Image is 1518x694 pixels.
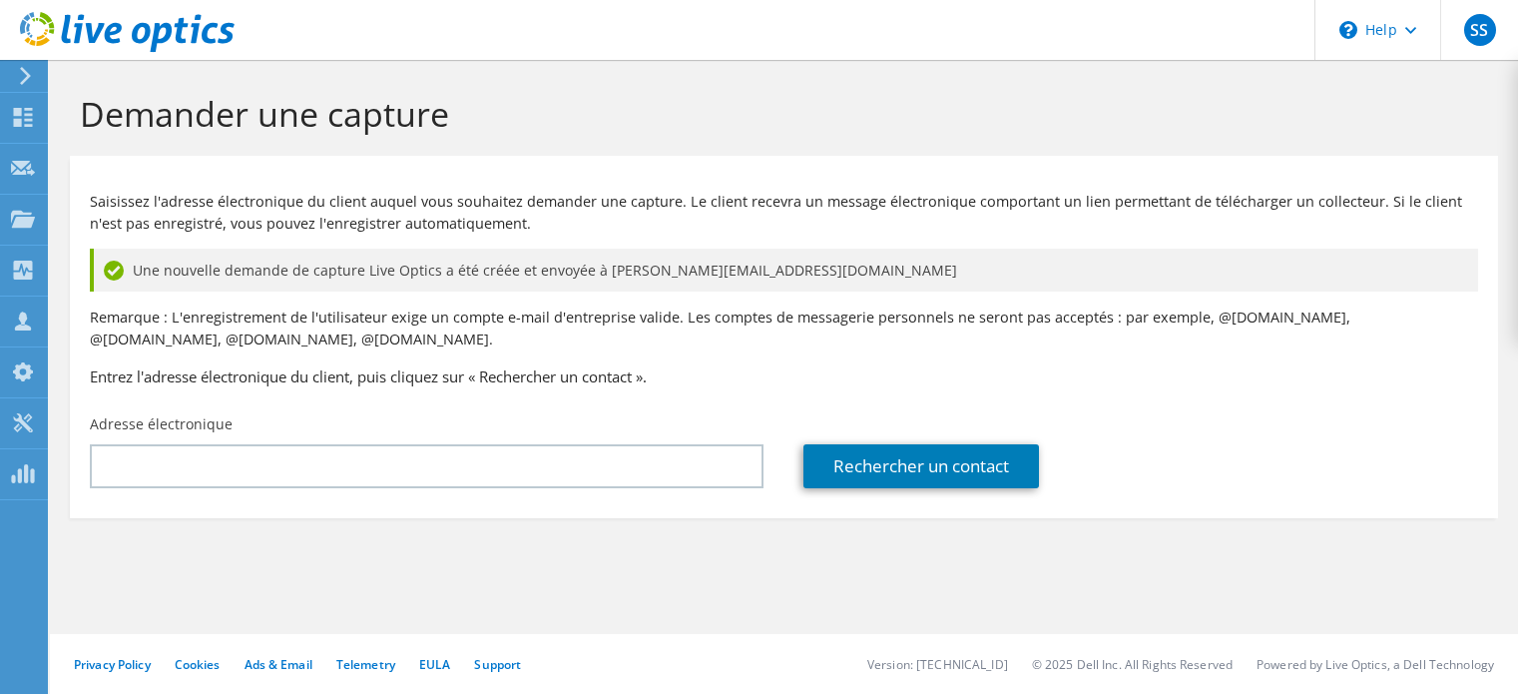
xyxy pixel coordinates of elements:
[867,656,1008,673] li: Version: [TECHNICAL_ID]
[90,414,233,434] label: Adresse électronique
[133,260,957,282] span: Une nouvelle demande de capture Live Optics a été créée et envoyée à [PERSON_NAME][EMAIL_ADDRESS]...
[74,656,151,673] a: Privacy Policy
[90,307,1478,350] p: Remarque : L'enregistrement de l'utilisateur exige un compte e-mail d'entreprise valide. Les comp...
[803,444,1039,488] a: Rechercher un contact
[474,656,521,673] a: Support
[419,656,450,673] a: EULA
[90,191,1478,235] p: Saisissez l'adresse électronique du client auquel vous souhaitez demander une capture. Le client ...
[90,365,1478,387] h3: Entrez l'adresse électronique du client, puis cliquez sur « Rechercher un contact ».
[245,656,312,673] a: Ads & Email
[1339,21,1357,39] svg: \n
[336,656,395,673] a: Telemetry
[1257,656,1494,673] li: Powered by Live Optics, a Dell Technology
[175,656,221,673] a: Cookies
[1032,656,1233,673] li: © 2025 Dell Inc. All Rights Reserved
[1464,14,1496,46] span: SS
[80,93,1478,135] h1: Demander une capture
